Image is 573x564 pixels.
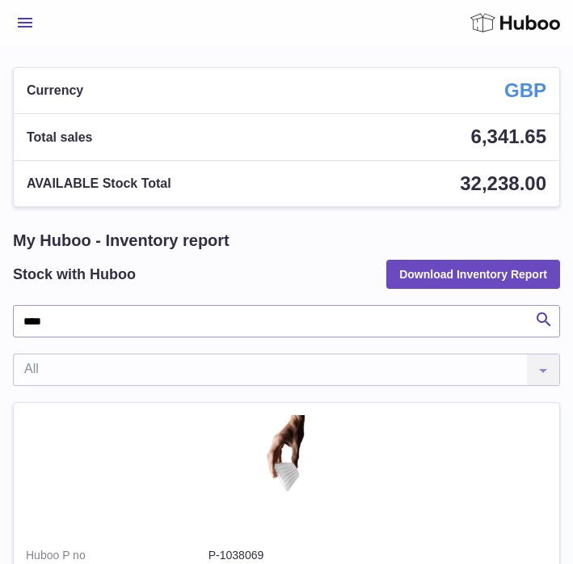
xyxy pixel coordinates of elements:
[13,230,560,252] h1: My Huboo - Inventory report
[386,260,560,289] button: Download Inventory Report
[27,175,171,193] span: AVAILABLE Stock Total
[246,415,327,523] img: product image
[504,78,546,104] strong: GBP
[209,548,547,563] dd: P-1038069
[14,161,559,206] a: AVAILABLE Stock Total 32,238.00
[27,82,83,100] span: Currency
[27,129,93,146] span: Total sales
[13,265,136,284] h2: Stock with Huboo
[471,125,546,147] span: 6,341.65
[460,172,546,194] span: 32,238.00
[14,114,559,159] a: Total sales 6,341.65
[26,548,209,563] dt: Huboo P no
